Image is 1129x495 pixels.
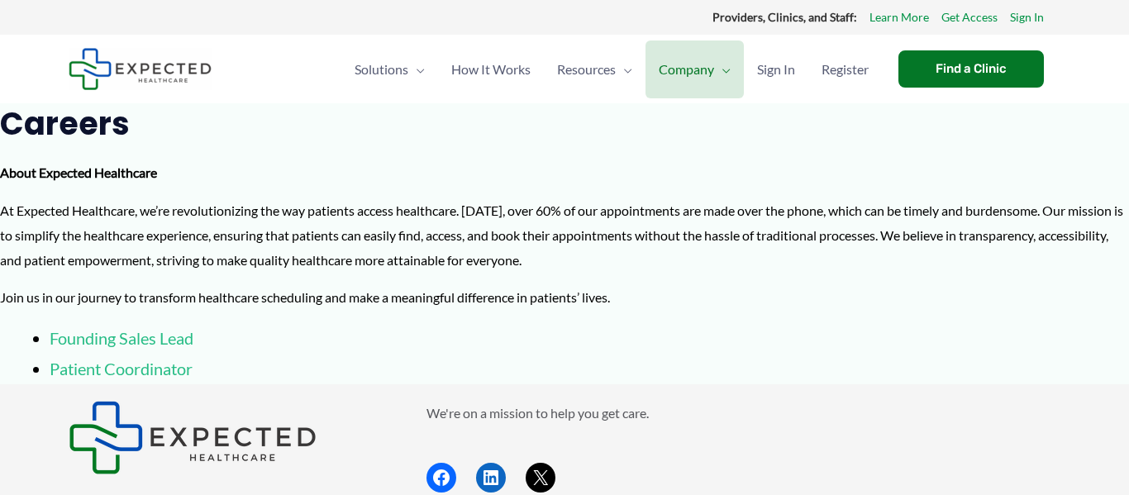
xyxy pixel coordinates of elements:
[69,48,212,90] img: Expected Healthcare Logo - side, dark font, small
[341,40,438,98] a: SolutionsMenu Toggle
[744,40,808,98] a: Sign In
[69,401,385,474] aside: Footer Widget 1
[757,40,795,98] span: Sign In
[645,40,744,98] a: CompanyMenu Toggle
[355,40,408,98] span: Solutions
[714,40,731,98] span: Menu Toggle
[659,40,714,98] span: Company
[898,50,1044,88] a: Find a Clinic
[451,40,531,98] span: How It Works
[50,328,193,348] a: Founding Sales Lead
[408,40,425,98] span: Menu Toggle
[869,7,929,28] a: Learn More
[822,40,869,98] span: Register
[616,40,632,98] span: Menu Toggle
[426,401,1060,426] p: We're on a mission to help you get care.
[50,359,193,378] a: Patient Coordinator
[341,40,882,98] nav: Primary Site Navigation
[438,40,544,98] a: How It Works
[557,40,616,98] span: Resources
[69,401,317,474] img: Expected Healthcare Logo - side, dark font, small
[712,10,857,24] strong: Providers, Clinics, and Staff:
[808,40,882,98] a: Register
[1010,7,1044,28] a: Sign In
[941,7,998,28] a: Get Access
[426,401,1060,493] aside: Footer Widget 2
[544,40,645,98] a: ResourcesMenu Toggle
